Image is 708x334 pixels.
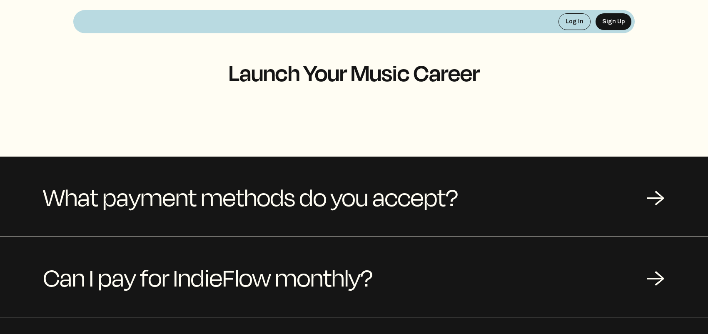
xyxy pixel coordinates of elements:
[73,60,635,85] h1: Launch Your Music Career
[43,177,458,217] span: What payment methods do you accept?
[43,257,373,297] span: Can I pay for IndieFlow monthly?
[646,184,665,209] div: →
[596,13,631,30] button: Sign Up
[646,264,665,289] div: →
[558,13,591,30] button: Log In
